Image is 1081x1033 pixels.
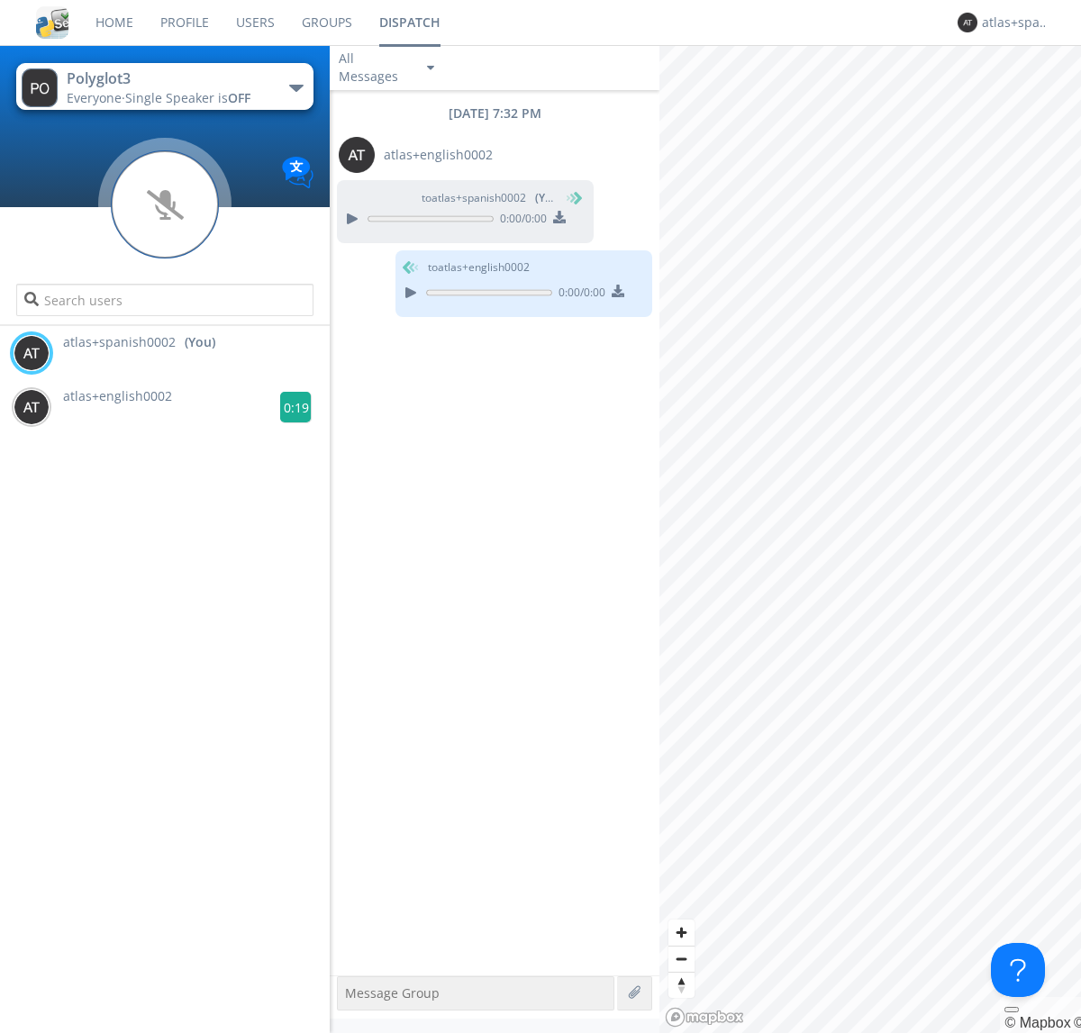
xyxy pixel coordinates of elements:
span: to atlas+english0002 [428,259,530,276]
img: 373638.png [22,68,58,107]
span: atlas+english0002 [63,387,172,404]
button: Polyglot3Everyone·Single Speaker isOFF [16,63,313,110]
span: (You) [535,190,562,205]
div: Everyone · [67,89,269,107]
img: 373638.png [958,13,977,32]
img: 373638.png [339,137,375,173]
span: atlas+spanish0002 [63,333,176,351]
div: (You) [185,333,215,351]
div: [DATE] 7:32 PM [330,104,659,122]
img: download media button [553,211,566,223]
iframe: Toggle Customer Support [991,943,1045,997]
button: Reset bearing to north [668,972,695,998]
span: 0:00 / 0:00 [552,285,605,304]
span: Zoom out [668,947,695,972]
button: Zoom in [668,920,695,946]
div: atlas+spanish0002 [982,14,1049,32]
span: 0:00 / 0:00 [494,211,547,231]
span: Reset bearing to north [668,973,695,998]
img: Translation enabled [282,157,313,188]
span: OFF [228,89,250,106]
span: to atlas+spanish0002 [422,190,557,206]
img: download media button [612,285,624,297]
button: Zoom out [668,946,695,972]
img: caret-down-sm.svg [427,66,434,70]
div: Polyglot3 [67,68,269,89]
div: All Messages [339,50,411,86]
img: 373638.png [14,335,50,371]
img: cddb5a64eb264b2086981ab96f4c1ba7 [36,6,68,39]
span: Single Speaker is [125,89,250,106]
a: Mapbox logo [665,1007,744,1028]
img: 373638.png [14,389,50,425]
a: Mapbox [1004,1015,1070,1030]
input: Search users [16,284,313,316]
span: atlas+english0002 [384,146,493,164]
button: Toggle attribution [1004,1007,1019,1012]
